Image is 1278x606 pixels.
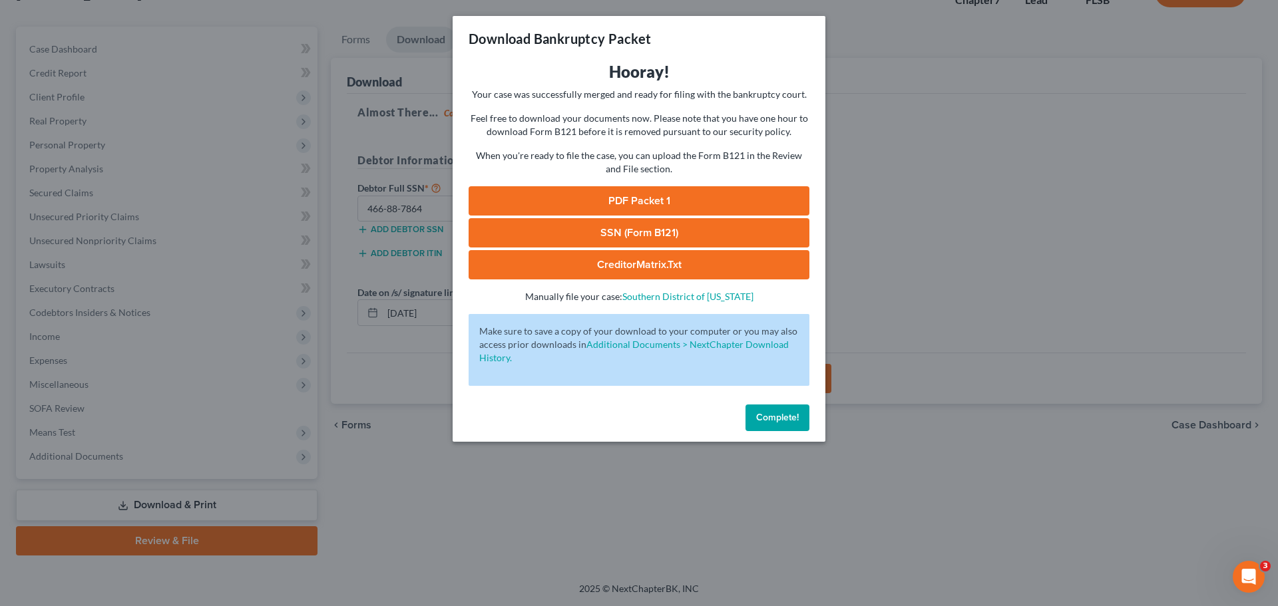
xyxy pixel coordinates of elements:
a: CreditorMatrix.txt [469,250,809,279]
span: 3 [1260,561,1271,571]
p: Feel free to download your documents now. Please note that you have one hour to download Form B12... [469,112,809,138]
h3: Download Bankruptcy Packet [469,29,651,48]
p: Manually file your case: [469,290,809,303]
span: Complete! [756,412,799,423]
p: Make sure to save a copy of your download to your computer or you may also access prior downloads in [479,325,799,365]
p: Your case was successfully merged and ready for filing with the bankruptcy court. [469,88,809,101]
h3: Hooray! [469,61,809,82]
a: SSN (Form B121) [469,218,809,247]
a: PDF Packet 1 [469,186,809,216]
a: Southern District of [US_STATE] [622,291,753,302]
a: Additional Documents > NextChapter Download History. [479,339,789,363]
button: Complete! [745,404,809,431]
iframe: Intercom live chat [1233,561,1265,593]
p: When you're ready to file the case, you can upload the Form B121 in the Review and File section. [469,149,809,176]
